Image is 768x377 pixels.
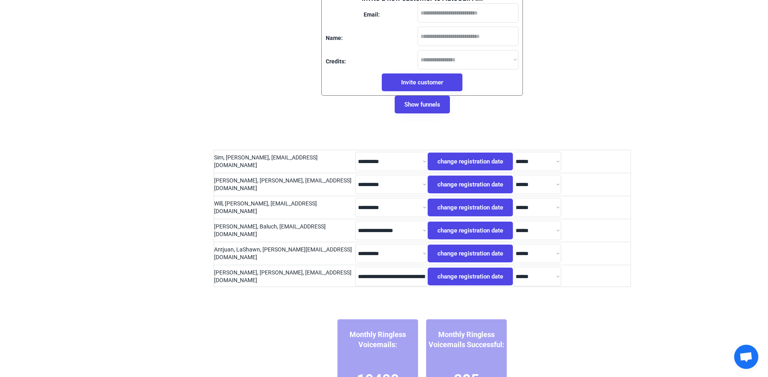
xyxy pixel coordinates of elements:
[426,329,507,350] div: Monthly Ringless Voicemails Successful:
[214,200,355,216] div: Will, [PERSON_NAME], [EMAIL_ADDRESS][DOMAIN_NAME]
[382,73,462,91] button: Invite customer
[734,345,758,369] a: Open chat
[428,268,513,285] button: change registration date
[428,245,513,262] button: change registration date
[214,154,355,170] div: Sim, [PERSON_NAME], [EMAIL_ADDRESS][DOMAIN_NAME]
[395,96,450,113] button: Show funnels
[428,222,513,239] button: change registration date
[326,34,343,42] div: Name:
[214,177,355,193] div: [PERSON_NAME], [PERSON_NAME], [EMAIL_ADDRESS][DOMAIN_NAME]
[428,153,513,170] button: change registration date
[337,329,418,350] div: Monthly Ringless Voicemails:
[428,199,513,216] button: change registration date
[364,11,380,19] div: Email:
[214,223,355,239] div: [PERSON_NAME], Baluch, [EMAIL_ADDRESS][DOMAIN_NAME]
[326,58,346,66] div: Credits:
[214,269,355,285] div: [PERSON_NAME], [PERSON_NAME], [EMAIL_ADDRESS][DOMAIN_NAME]
[214,246,355,262] div: Antjuan, LaShawn, [PERSON_NAME][EMAIL_ADDRESS][DOMAIN_NAME]
[428,176,513,193] button: change registration date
